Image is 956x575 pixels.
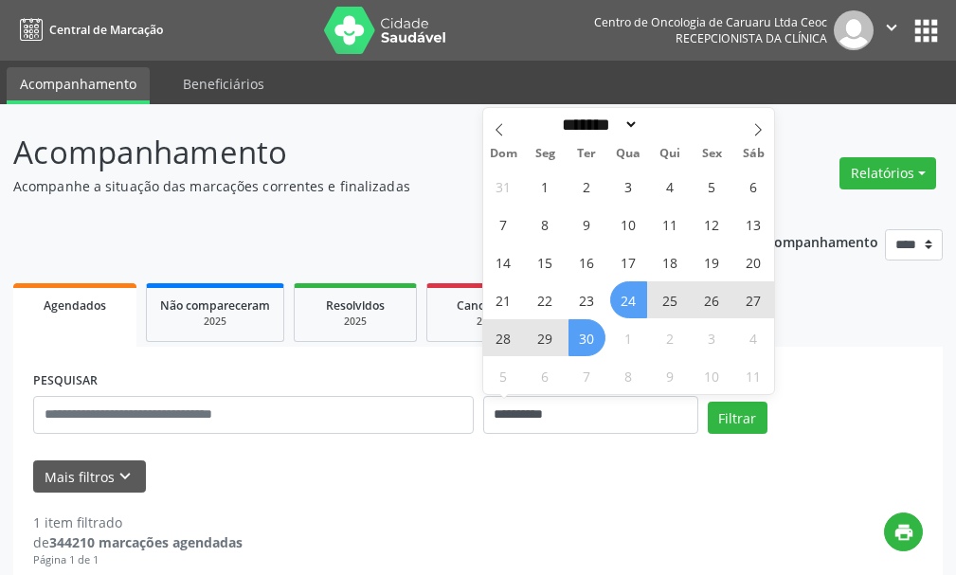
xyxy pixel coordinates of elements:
[610,319,647,356] span: Outubro 1, 2025
[594,14,827,30] div: Centro de Oncologia de Caruaru Ltda Ceoc
[607,148,649,160] span: Qua
[735,243,772,280] span: Setembro 20, 2025
[568,206,605,243] span: Setembro 9, 2025
[44,297,106,314] span: Agendados
[483,148,525,160] span: Dom
[566,148,607,160] span: Ter
[485,168,522,205] span: Agosto 31, 2025
[735,281,772,318] span: Setembro 27, 2025
[735,319,772,356] span: Outubro 4, 2025
[652,206,689,243] span: Setembro 11, 2025
[485,281,522,318] span: Setembro 21, 2025
[735,168,772,205] span: Setembro 6, 2025
[527,206,564,243] span: Setembro 8, 2025
[326,297,385,314] span: Resolvidos
[610,357,647,394] span: Outubro 8, 2025
[735,357,772,394] span: Outubro 11, 2025
[694,357,731,394] span: Outubro 10, 2025
[160,297,270,314] span: Não compareceram
[652,168,689,205] span: Setembro 4, 2025
[610,168,647,205] span: Setembro 3, 2025
[694,281,731,318] span: Setembro 26, 2025
[33,532,243,552] div: de
[527,319,564,356] span: Setembro 29, 2025
[441,314,535,329] div: 2025
[568,281,605,318] span: Setembro 23, 2025
[732,148,774,160] span: Sáb
[910,14,943,47] button: apps
[527,243,564,280] span: Setembro 15, 2025
[527,357,564,394] span: Outubro 6, 2025
[884,512,923,551] button: print
[652,281,689,318] span: Setembro 25, 2025
[33,367,98,396] label: PESQUISAR
[708,402,767,434] button: Filtrar
[834,10,874,50] img: img
[610,206,647,243] span: Setembro 10, 2025
[49,22,163,38] span: Central de Marcação
[694,206,731,243] span: Setembro 12, 2025
[694,319,731,356] span: Outubro 3, 2025
[7,67,150,104] a: Acompanhamento
[160,314,270,329] div: 2025
[527,168,564,205] span: Setembro 1, 2025
[893,522,914,543] i: print
[652,357,689,394] span: Outubro 9, 2025
[652,319,689,356] span: Outubro 2, 2025
[13,176,664,196] p: Acompanhe a situação das marcações correntes e finalizadas
[485,319,522,356] span: Setembro 28, 2025
[652,243,689,280] span: Setembro 18, 2025
[676,30,827,46] span: Recepcionista da clínica
[115,466,135,487] i: keyboard_arrow_down
[33,460,146,494] button: Mais filtroskeyboard_arrow_down
[610,281,647,318] span: Setembro 24, 2025
[649,148,691,160] span: Qui
[711,229,878,253] p: Ano de acompanhamento
[691,148,732,160] span: Sex
[524,148,566,160] span: Seg
[694,243,731,280] span: Setembro 19, 2025
[170,67,278,100] a: Beneficiários
[33,512,243,532] div: 1 item filtrado
[556,115,640,135] select: Month
[33,552,243,568] div: Página 1 de 1
[568,357,605,394] span: Outubro 7, 2025
[485,243,522,280] span: Setembro 14, 2025
[13,129,664,176] p: Acompanhamento
[568,319,605,356] span: Setembro 30, 2025
[49,533,243,551] strong: 344210 marcações agendadas
[874,10,910,50] button: 
[881,17,902,38] i: 
[485,206,522,243] span: Setembro 7, 2025
[568,168,605,205] span: Setembro 2, 2025
[839,157,936,189] button: Relatórios
[308,314,403,329] div: 2025
[13,14,163,45] a: Central de Marcação
[735,206,772,243] span: Setembro 13, 2025
[485,357,522,394] span: Outubro 5, 2025
[527,281,564,318] span: Setembro 22, 2025
[457,297,520,314] span: Cancelados
[568,243,605,280] span: Setembro 16, 2025
[610,243,647,280] span: Setembro 17, 2025
[694,168,731,205] span: Setembro 5, 2025
[639,115,701,135] input: Year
